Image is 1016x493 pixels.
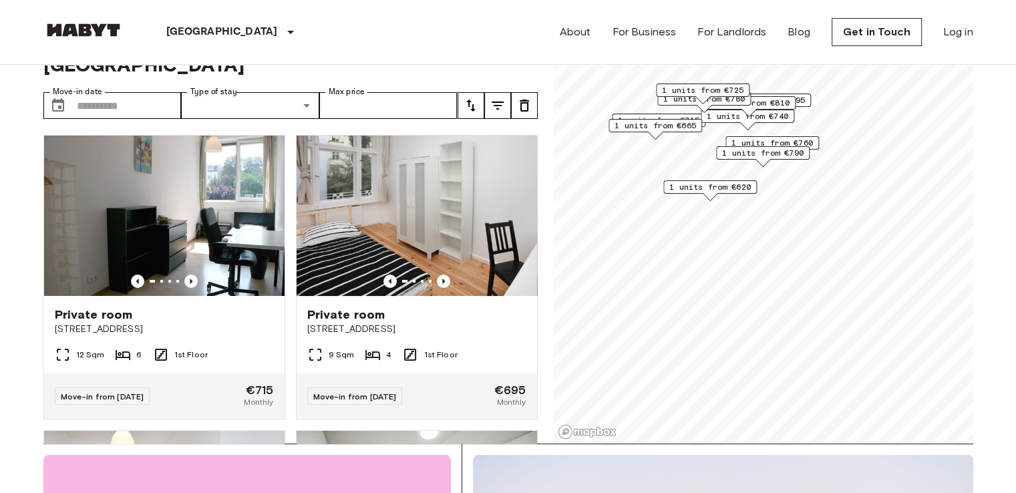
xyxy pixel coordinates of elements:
div: Map marker [701,110,794,130]
img: Marketing picture of unit DE-01-041-02M [44,136,285,296]
a: Get in Touch [832,18,922,46]
div: Map marker [657,92,751,113]
span: 6 [136,349,142,361]
button: tune [484,92,511,119]
div: Map marker [663,180,757,201]
div: Map marker [702,96,796,117]
span: [STREET_ADDRESS] [307,323,526,336]
img: Marketing picture of unit DE-01-232-03M [297,136,537,296]
a: Marketing picture of unit DE-01-041-02MPrevious imagePrevious imagePrivate room[STREET_ADDRESS]12... [43,135,285,420]
p: [GEOGRAPHIC_DATA] [166,24,278,40]
span: 2 units from €695 [723,94,805,106]
a: Blog [788,24,810,40]
span: 1 units from €665 [615,120,696,132]
button: tune [458,92,484,119]
a: For Landlords [697,24,766,40]
label: Type of stay [190,86,237,98]
span: 12 Sqm [76,349,105,361]
span: Monthly [496,396,526,408]
canvas: Map [554,15,973,444]
span: Private room [307,307,385,323]
span: 1 units from €790 [722,147,804,159]
a: About [560,24,591,40]
span: 1 units from €620 [669,181,751,193]
button: tune [511,92,538,119]
button: Previous image [184,275,198,288]
span: 4 [386,349,391,361]
div: Map marker [716,146,810,167]
button: Previous image [131,275,144,288]
span: 1 units from €810 [708,97,790,109]
span: 9 Sqm [329,349,355,361]
button: Previous image [383,275,397,288]
label: Max price [329,86,365,98]
div: Map marker [725,136,819,157]
div: Map marker [656,84,749,104]
span: 1 units from €760 [731,137,813,149]
span: 1st Floor [174,349,208,361]
span: Move-in from [DATE] [61,391,144,401]
span: Move-in from [DATE] [313,391,397,401]
span: 1 units from €725 [662,84,743,96]
a: Marketing picture of unit DE-01-232-03MPrevious imagePrevious imagePrivate room[STREET_ADDRESS]9 ... [296,135,538,420]
span: 1 units from €715 [618,114,699,126]
a: Mapbox logo [558,424,617,440]
div: Map marker [717,94,811,114]
div: Map marker [609,119,702,140]
label: Move-in date [53,86,102,98]
span: €715 [246,384,274,396]
div: Map marker [612,114,705,134]
img: Habyt [43,23,124,37]
button: Previous image [437,275,450,288]
a: For Business [612,24,676,40]
button: Choose date [45,92,71,119]
span: €695 [494,384,526,396]
span: Private room [55,307,133,323]
a: Log in [943,24,973,40]
span: Monthly [244,396,273,408]
span: 1st Floor [424,349,457,361]
span: [STREET_ADDRESS] [55,323,274,336]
